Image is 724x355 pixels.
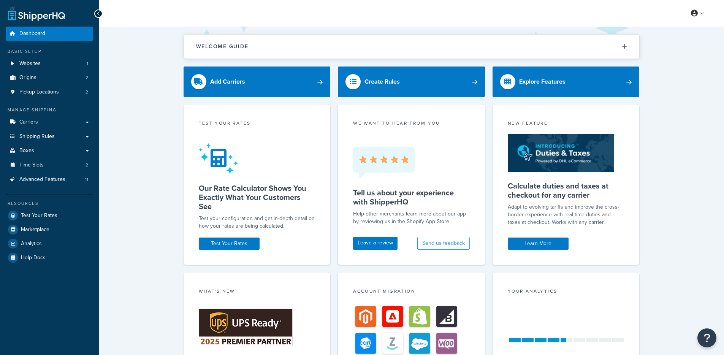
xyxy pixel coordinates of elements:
a: Leave a review [353,237,398,250]
a: Carriers [6,115,93,129]
a: Analytics [6,237,93,250]
h5: Tell us about your experience with ShipperHQ [353,188,470,206]
a: Dashboard [6,27,93,41]
div: New Feature [508,120,624,128]
a: Help Docs [6,251,93,265]
li: Time Slots [6,158,93,172]
a: Shipping Rules [6,130,93,144]
button: Welcome Guide [184,35,639,59]
a: Test Your Rates [199,238,260,250]
span: 2 [86,74,88,81]
a: Origins2 [6,71,93,85]
h2: Welcome Guide [196,44,249,49]
li: Websites [6,57,93,71]
div: Test your configuration and get in-depth detail on how your rates are being calculated. [199,215,315,230]
p: Adapt to evolving tariffs and improve the cross-border experience with real-time duties and taxes... [508,203,624,226]
a: Marketplace [6,223,93,236]
span: Websites [19,60,41,67]
a: Create Rules [338,67,485,97]
span: Shipping Rules [19,133,55,140]
a: Explore Features [493,67,640,97]
a: Add Carriers [184,67,331,97]
a: Websites1 [6,57,93,71]
div: What's New [199,288,315,296]
span: Carriers [19,119,38,125]
span: Advanced Features [19,176,65,183]
div: Basic Setup [6,48,93,55]
a: Advanced Features11 [6,173,93,187]
span: 2 [86,162,88,168]
span: 11 [85,176,88,183]
button: Open Resource Center [697,328,716,347]
span: Marketplace [21,227,49,233]
button: Send us feedback [417,237,470,250]
span: Pickup Locations [19,89,59,95]
a: Test Your Rates [6,209,93,222]
a: Boxes [6,144,93,158]
a: Learn More [508,238,569,250]
div: Resources [6,200,93,207]
span: Test Your Rates [21,212,57,219]
div: Add Carriers [210,76,245,87]
div: Explore Features [519,76,566,87]
li: Advanced Features [6,173,93,187]
span: Origins [19,74,36,81]
h5: Calculate duties and taxes at checkout for any carrier [508,181,624,200]
li: Pickup Locations [6,85,93,99]
a: Pickup Locations2 [6,85,93,99]
span: Help Docs [21,255,46,261]
span: Time Slots [19,162,44,168]
p: Help other merchants learn more about our app by reviewing us in the Shopify App Store. [353,210,470,225]
span: 1 [87,60,88,67]
div: Test your rates [199,120,315,128]
span: Analytics [21,241,42,247]
li: Origins [6,71,93,85]
a: Time Slots2 [6,158,93,172]
div: Create Rules [364,76,400,87]
span: Boxes [19,147,34,154]
span: 2 [86,89,88,95]
p: we want to hear from you [353,120,470,127]
span: Dashboard [19,30,45,37]
div: Account Migration [353,288,470,296]
h5: Our Rate Calculator Shows You Exactly What Your Customers See [199,184,315,211]
div: Your Analytics [508,288,624,296]
div: Manage Shipping [6,107,93,113]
